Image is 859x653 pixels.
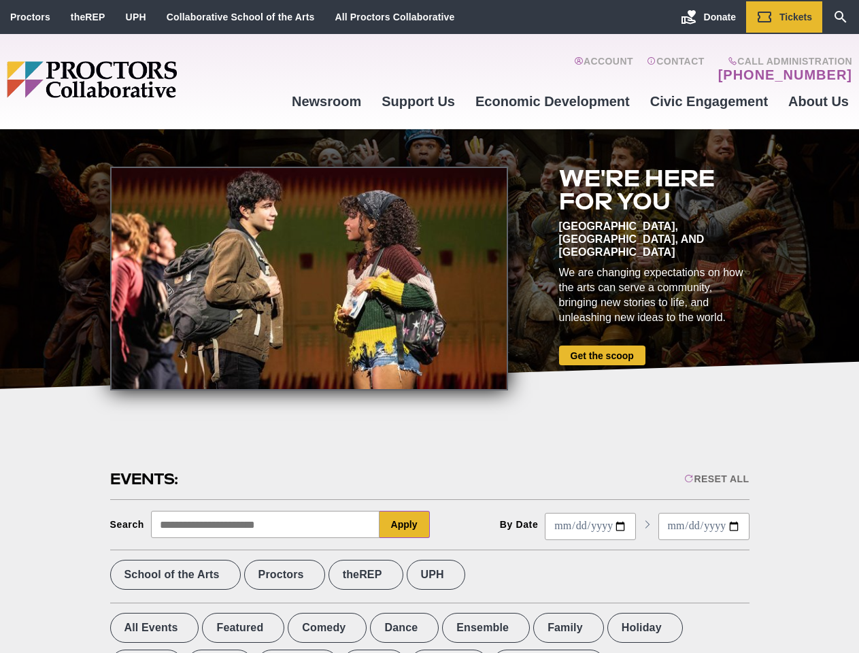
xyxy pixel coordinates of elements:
a: Contact [647,56,705,83]
label: Proctors [244,560,325,590]
a: Search [822,1,859,33]
a: Get the scoop [559,346,645,365]
a: Proctors [10,12,50,22]
a: Support Us [371,83,465,120]
div: Reset All [684,473,749,484]
label: Comedy [288,613,367,643]
label: Featured [202,613,284,643]
label: School of the Arts [110,560,241,590]
a: Account [574,56,633,83]
div: We are changing expectations on how the arts can serve a community, bringing new stories to life,... [559,265,749,325]
a: UPH [126,12,146,22]
label: Dance [370,613,439,643]
h2: Events: [110,469,180,490]
a: theREP [71,12,105,22]
div: Search [110,519,145,530]
a: Newsroom [282,83,371,120]
label: Holiday [607,613,683,643]
h2: We're here for you [559,167,749,213]
span: Tickets [779,12,812,22]
a: Tickets [746,1,822,33]
span: Donate [704,12,736,22]
label: UPH [407,560,465,590]
img: Proctors logo [7,61,282,98]
label: All Events [110,613,199,643]
div: By Date [500,519,539,530]
a: About Us [778,83,859,120]
span: Call Administration [714,56,852,67]
a: Civic Engagement [640,83,778,120]
label: theREP [329,560,403,590]
button: Apply [380,511,430,538]
a: All Proctors Collaborative [335,12,454,22]
a: [PHONE_NUMBER] [718,67,852,83]
div: [GEOGRAPHIC_DATA], [GEOGRAPHIC_DATA], and [GEOGRAPHIC_DATA] [559,220,749,258]
a: Donate [671,1,746,33]
label: Ensemble [442,613,530,643]
a: Collaborative School of the Arts [167,12,315,22]
label: Family [533,613,604,643]
a: Economic Development [465,83,640,120]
